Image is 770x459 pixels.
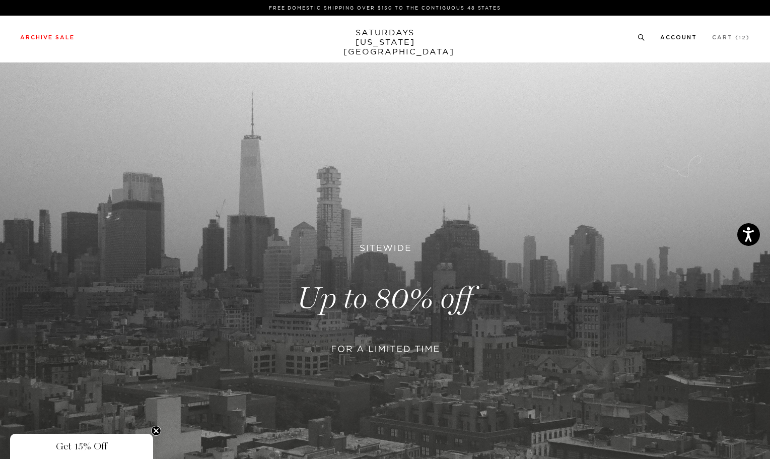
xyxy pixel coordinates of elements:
small: 12 [739,36,746,40]
div: Get 15% OffClose teaser [10,434,153,459]
p: FREE DOMESTIC SHIPPING OVER $150 TO THE CONTIGUOUS 48 STATES [24,4,746,12]
a: Archive Sale [20,35,75,40]
a: SATURDAYS[US_STATE][GEOGRAPHIC_DATA] [343,28,427,56]
a: Account [660,35,697,40]
a: Cart (12) [712,35,750,40]
span: Get 15% Off [56,440,107,452]
button: Close teaser [151,426,161,436]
